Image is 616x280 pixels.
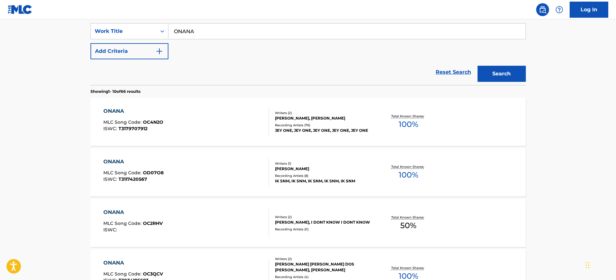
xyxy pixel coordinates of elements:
[103,158,164,166] div: ONANA
[95,27,153,35] div: Work Title
[103,208,163,216] div: ONANA
[8,5,33,14] img: MLC Logo
[143,220,163,226] span: OC2RHV
[143,119,163,125] span: OC4N2O
[586,256,590,275] div: Arrastrar
[555,6,563,14] img: help
[275,161,372,166] div: Writers ( 1 )
[156,47,163,55] img: 9d2ae6d4665cec9f34b9.svg
[539,6,546,14] img: search
[103,176,118,182] span: ISWC :
[103,107,163,115] div: ONANA
[275,173,372,178] div: Recording Artists ( 8 )
[118,176,147,182] span: T3117420567
[275,115,372,121] div: [PERSON_NAME], [PERSON_NAME]
[275,128,372,133] div: JEY ONE, JEY ONE, JEY ONE, JEY ONE, JEY ONE
[399,169,418,181] span: 100 %
[103,126,118,131] span: ISWC :
[90,43,168,59] button: Add Criteria
[103,271,143,277] span: MLC Song Code :
[143,170,164,176] span: OD07O8
[584,249,616,280] iframe: Chat Widget
[275,166,372,172] div: [PERSON_NAME]
[432,65,474,79] a: Reset Search
[275,256,372,261] div: Writers ( 2 )
[90,23,526,85] form: Search Form
[275,261,372,273] div: [PERSON_NAME] [PERSON_NAME] DOS [PERSON_NAME], [PERSON_NAME]
[391,164,426,169] p: Total Known Shares:
[275,227,372,232] div: Recording Artists ( 0 )
[570,2,608,18] a: Log In
[118,126,147,131] span: T3179707912
[275,123,372,128] div: Recording Artists ( 76 )
[275,275,372,279] div: Recording Artists ( 4 )
[275,178,372,184] div: IK SNM, IK SNM, IK SNM, IK SNM, IK SNM
[553,3,566,16] div: Help
[103,119,143,125] span: MLC Song Code :
[90,98,526,146] a: ONANAMLC Song Code:OC4N2OISWC:T3179707912Writers (2)[PERSON_NAME], [PERSON_NAME]Recording Artists...
[391,266,426,270] p: Total Known Shares:
[399,119,418,130] span: 100 %
[103,220,143,226] span: MLC Song Code :
[103,227,118,233] span: ISWC :
[478,66,526,82] button: Search
[143,271,163,277] span: OC3QCV
[103,259,163,267] div: ONANA
[275,219,372,225] div: [PERSON_NAME], I DONT KNOW I DONT KNOW
[391,114,426,119] p: Total Known Shares:
[103,170,143,176] span: MLC Song Code :
[275,215,372,219] div: Writers ( 2 )
[536,3,549,16] a: Public Search
[275,111,372,115] div: Writers ( 2 )
[90,148,526,197] a: ONANAMLC Song Code:OD07O8ISWC:T3117420567Writers (1)[PERSON_NAME]Recording Artists (8)IK SNM, IK ...
[90,199,526,247] a: ONANAMLC Song Code:OC2RHVISWC:Writers (2)[PERSON_NAME], I DONT KNOW I DONT KNOWRecording Artists ...
[391,215,426,220] p: Total Known Shares:
[90,89,140,94] p: Showing 1 - 10 of 66 results
[400,220,416,231] span: 50 %
[584,249,616,280] div: Widget de chat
